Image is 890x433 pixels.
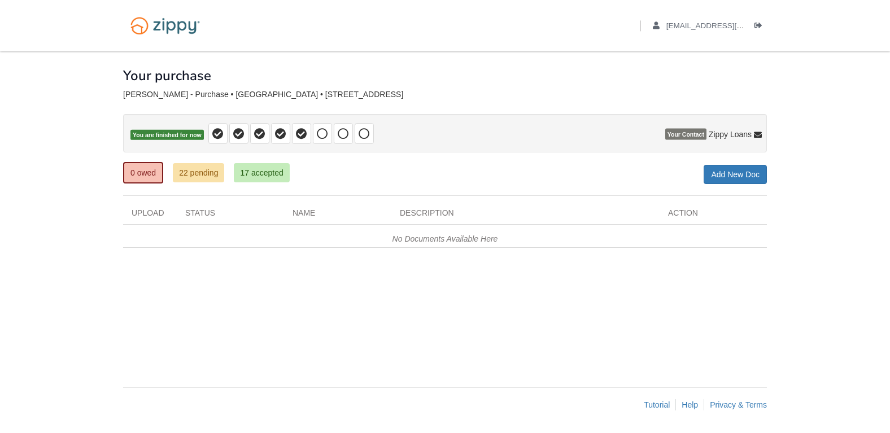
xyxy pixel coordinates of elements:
[391,207,660,224] div: Description
[653,21,796,33] a: edit profile
[666,21,796,30] span: s.dorsey5@hotmail.com
[177,207,284,224] div: Status
[660,207,767,224] div: Action
[123,68,211,83] h1: Your purchase
[392,234,498,243] em: No Documents Available Here
[123,207,177,224] div: Upload
[123,162,163,183] a: 0 owed
[682,400,698,409] a: Help
[754,21,767,33] a: Log out
[284,207,391,224] div: Name
[710,400,767,409] a: Privacy & Terms
[173,163,224,182] a: 22 pending
[644,400,670,409] a: Tutorial
[130,130,204,141] span: You are finished for now
[709,129,752,140] span: Zippy Loans
[704,165,767,184] a: Add New Doc
[234,163,289,182] a: 17 accepted
[123,11,207,40] img: Logo
[665,129,706,140] span: Your Contact
[123,90,767,99] div: [PERSON_NAME] - Purchase • [GEOGRAPHIC_DATA] • [STREET_ADDRESS]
